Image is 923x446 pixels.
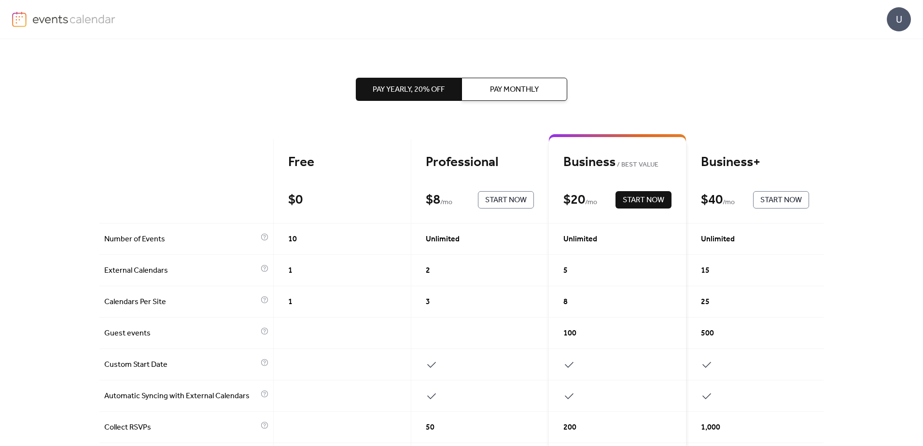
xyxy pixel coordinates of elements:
[426,234,460,245] span: Unlimited
[104,359,258,371] span: Custom Start Date
[563,328,576,339] span: 100
[288,234,297,245] span: 10
[563,192,585,209] div: $ 20
[426,192,440,209] div: $ 8
[485,195,527,206] span: Start Now
[104,422,258,433] span: Collect RSVPs
[426,296,430,308] span: 3
[104,390,258,402] span: Automatic Syncing with External Calendars
[373,84,445,96] span: Pay Yearly, 20% off
[760,195,802,206] span: Start Now
[461,78,567,101] button: Pay Monthly
[356,78,461,101] button: Pay Yearly, 20% off
[563,296,568,308] span: 8
[701,265,710,277] span: 15
[288,296,293,308] span: 1
[563,265,568,277] span: 5
[615,191,671,209] button: Start Now
[426,154,534,171] div: Professional
[753,191,809,209] button: Start Now
[288,265,293,277] span: 1
[426,422,434,433] span: 50
[623,195,664,206] span: Start Now
[887,7,911,31] div: U
[12,12,27,27] img: logo
[701,328,714,339] span: 500
[701,154,809,171] div: Business+
[563,154,671,171] div: Business
[440,197,452,209] span: / mo
[478,191,534,209] button: Start Now
[288,154,396,171] div: Free
[585,197,597,209] span: / mo
[104,328,258,339] span: Guest events
[701,234,735,245] span: Unlimited
[615,159,658,171] span: BEST VALUE
[701,192,723,209] div: $ 40
[701,296,710,308] span: 25
[701,422,720,433] span: 1,000
[490,84,539,96] span: Pay Monthly
[288,192,303,209] div: $ 0
[104,296,258,308] span: Calendars Per Site
[104,265,258,277] span: External Calendars
[723,197,735,209] span: / mo
[563,422,576,433] span: 200
[104,234,258,245] span: Number of Events
[563,234,597,245] span: Unlimited
[426,265,430,277] span: 2
[32,12,116,26] img: logo-type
